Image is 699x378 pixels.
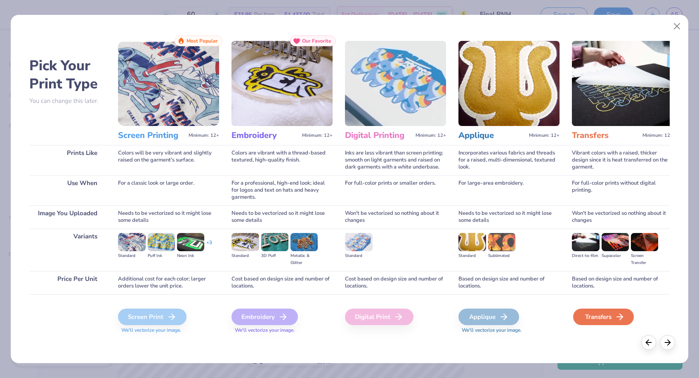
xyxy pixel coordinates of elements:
span: We'll vectorize your image. [118,327,219,334]
div: Standard [118,252,145,259]
img: Standard [345,233,372,251]
div: Sublimated [488,252,515,259]
div: Based on design size and number of locations. [572,271,673,294]
div: Standard [231,252,259,259]
div: For full-color prints without digital printing. [572,175,673,205]
img: Digital Printing [345,41,446,126]
div: + 3 [206,239,212,253]
span: Minimum: 12+ [529,133,560,138]
div: Won't be vectorized so nothing about it changes [572,205,673,228]
h3: Applique [458,130,526,141]
img: Embroidery [231,41,333,126]
div: For a professional, high-end look; ideal for logos and text on hats and heavy garments. [231,175,333,205]
div: Colors will be very vibrant and slightly raised on the garment's surface. [118,145,219,175]
div: Use When [29,175,106,205]
div: Image You Uploaded [29,205,106,228]
div: Colors are vibrant with a thread-based textured, high-quality finish. [231,145,333,175]
img: Neon Ink [177,233,204,251]
h3: Screen Printing [118,130,185,141]
div: Embroidery [231,309,298,325]
div: For large-area embroidery. [458,175,560,205]
img: Standard [231,233,259,251]
img: Standard [118,233,145,251]
span: Minimum: 12+ [642,133,673,138]
span: Minimum: 12+ [416,133,446,138]
img: Screen Transfer [631,233,658,251]
img: 3D Puff [261,233,288,251]
div: Applique [458,309,519,325]
div: Additional cost for each color; larger orders lower the unit price. [118,271,219,294]
button: Close [669,19,685,34]
div: Digital Print [345,309,413,325]
div: Variants [29,228,106,271]
div: Price Per Unit [29,271,106,294]
img: Metallic & Glitter [290,233,318,251]
div: Needs to be vectorized so it might lose some details [118,205,219,228]
div: Screen Transfer [631,252,658,266]
div: Neon Ink [177,252,204,259]
div: Metallic & Glitter [290,252,318,266]
div: Screen Print [118,309,187,325]
h3: Digital Printing [345,130,412,141]
div: Incorporates various fabrics and threads for a raised, multi-dimensional, textured look. [458,145,560,175]
div: Puff Ink [148,252,175,259]
img: Applique [458,41,560,126]
span: Minimum: 12+ [189,133,219,138]
div: 3D Puff [261,252,288,259]
img: Puff Ink [148,233,175,251]
img: Standard [458,233,486,251]
span: Minimum: 12+ [302,133,333,138]
div: Needs to be vectorized so it might lose some details [231,205,333,228]
span: Our Favorite [302,38,331,44]
div: Direct-to-film [572,252,599,259]
h3: Transfers [572,130,639,141]
div: Cost based on design size and number of locations. [231,271,333,294]
div: Standard [345,252,372,259]
div: Supacolor [602,252,629,259]
div: Based on design size and number of locations. [458,271,560,294]
img: Screen Printing [118,41,219,126]
img: Transfers [572,41,673,126]
div: Inks are less vibrant than screen printing; smooth on light garments and raised on dark garments ... [345,145,446,175]
div: For a classic look or large order. [118,175,219,205]
img: Sublimated [488,233,515,251]
div: Cost based on design size and number of locations. [345,271,446,294]
div: Transfers [573,309,634,325]
span: Most Popular [187,38,218,44]
div: For full-color prints or smaller orders. [345,175,446,205]
h2: Pick Your Print Type [29,57,106,93]
div: Needs to be vectorized so it might lose some details [458,205,560,228]
img: Supacolor [602,233,629,251]
div: Standard [458,252,486,259]
h3: Embroidery [231,130,299,141]
img: Direct-to-film [572,233,599,251]
p: You can change this later. [29,97,106,105]
div: Prints Like [29,145,106,175]
div: Vibrant colors with a raised, thicker design since it is heat transferred on the garment. [572,145,673,175]
span: We'll vectorize your image. [458,327,560,334]
div: Won't be vectorized so nothing about it changes [345,205,446,228]
span: We'll vectorize your image. [231,327,333,334]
